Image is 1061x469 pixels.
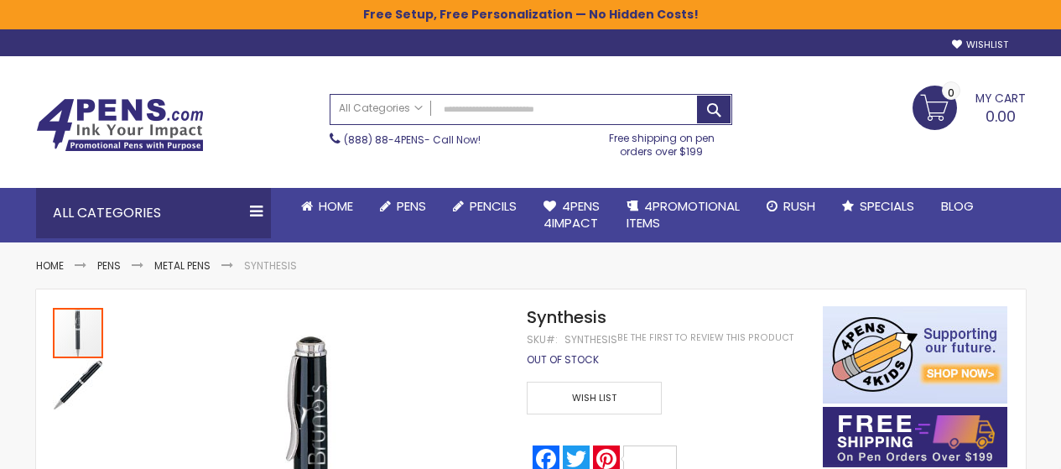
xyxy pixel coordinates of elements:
[339,102,423,115] span: All Categories
[591,125,732,159] div: Free shipping on pen orders over $199
[527,332,558,347] strong: SKU
[470,197,517,215] span: Pencils
[36,98,204,152] img: 4Pens Custom Pens and Promotional Products
[527,352,599,367] span: Out of stock
[527,382,661,414] span: Wish List
[36,258,64,273] a: Home
[244,259,297,273] li: Synthesis
[613,188,753,242] a: 4PROMOTIONALITEMS
[439,188,530,225] a: Pencils
[986,106,1016,127] span: 0.00
[952,39,1008,51] a: Wishlist
[753,188,829,225] a: Rush
[928,188,987,225] a: Blog
[823,407,1007,467] img: Free shipping on orders over $199
[53,360,103,410] img: Synthesis
[344,133,481,147] span: - Call Now!
[860,197,914,215] span: Specials
[948,85,954,101] span: 0
[913,86,1026,128] a: 0.00 0
[527,353,599,367] div: Availability
[627,197,740,232] span: 4PROMOTIONAL ITEMS
[941,197,974,215] span: Blog
[527,305,606,329] span: Synthesis
[397,197,426,215] span: Pens
[527,382,666,414] a: Wish List
[530,188,613,242] a: 4Pens4impact
[617,331,793,344] a: Be the first to review this product
[367,188,439,225] a: Pens
[544,197,600,232] span: 4Pens 4impact
[154,258,211,273] a: Metal Pens
[53,358,103,410] div: Synthesis
[53,306,105,358] div: Synthesis
[783,197,815,215] span: Rush
[36,188,271,238] div: All Categories
[823,306,1007,404] img: 4pens 4 kids
[288,188,367,225] a: Home
[344,133,424,147] a: (888) 88-4PENS
[330,95,431,122] a: All Categories
[564,333,617,347] div: Synthesis
[97,258,121,273] a: Pens
[829,188,928,225] a: Specials
[319,197,353,215] span: Home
